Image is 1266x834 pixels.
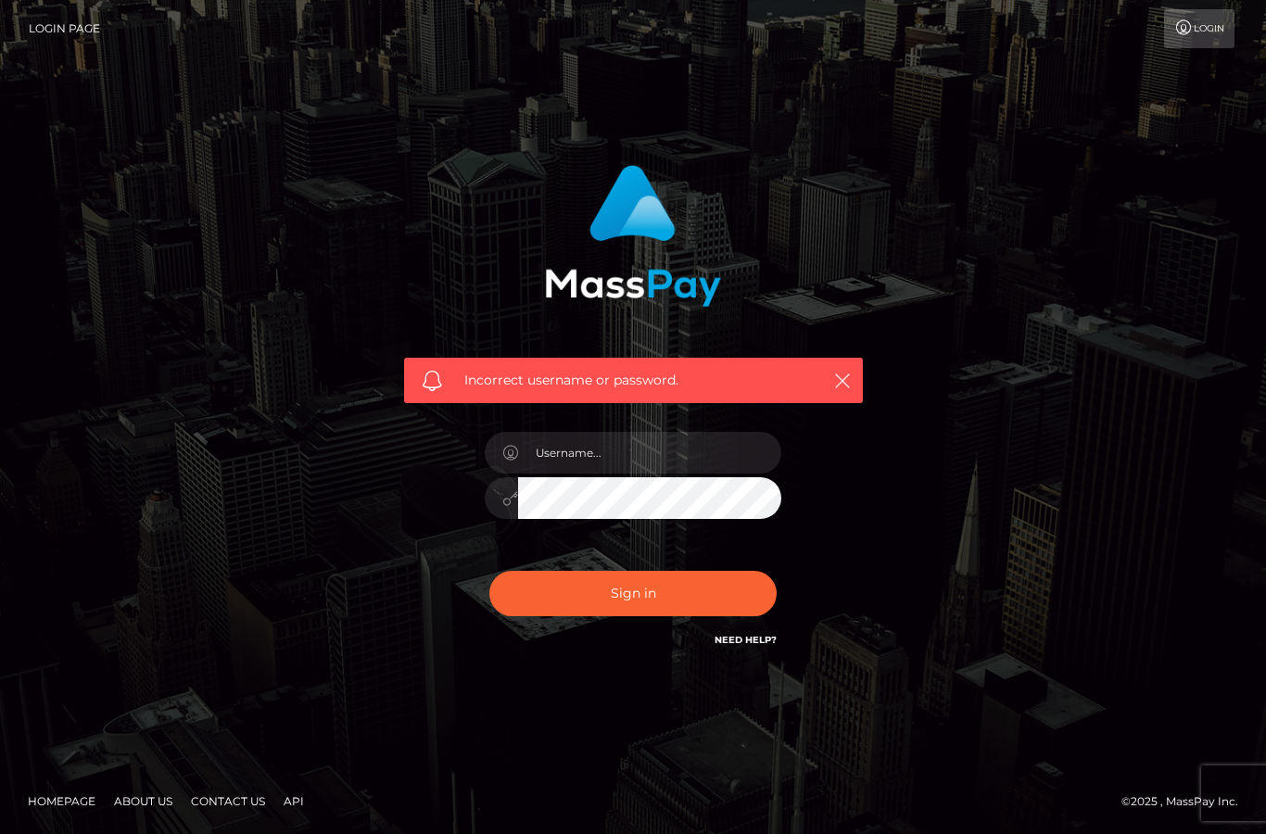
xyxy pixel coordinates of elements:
a: Homepage [20,787,103,815]
img: MassPay Login [545,165,721,307]
input: Username... [518,432,781,474]
a: About Us [107,787,180,815]
div: © 2025 , MassPay Inc. [1121,791,1252,812]
a: Login Page [29,9,100,48]
a: Need Help? [715,634,777,646]
span: Incorrect username or password. [464,371,803,390]
a: Contact Us [184,787,272,815]
a: API [276,787,311,815]
button: Sign in [489,571,777,616]
a: Login [1164,9,1234,48]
